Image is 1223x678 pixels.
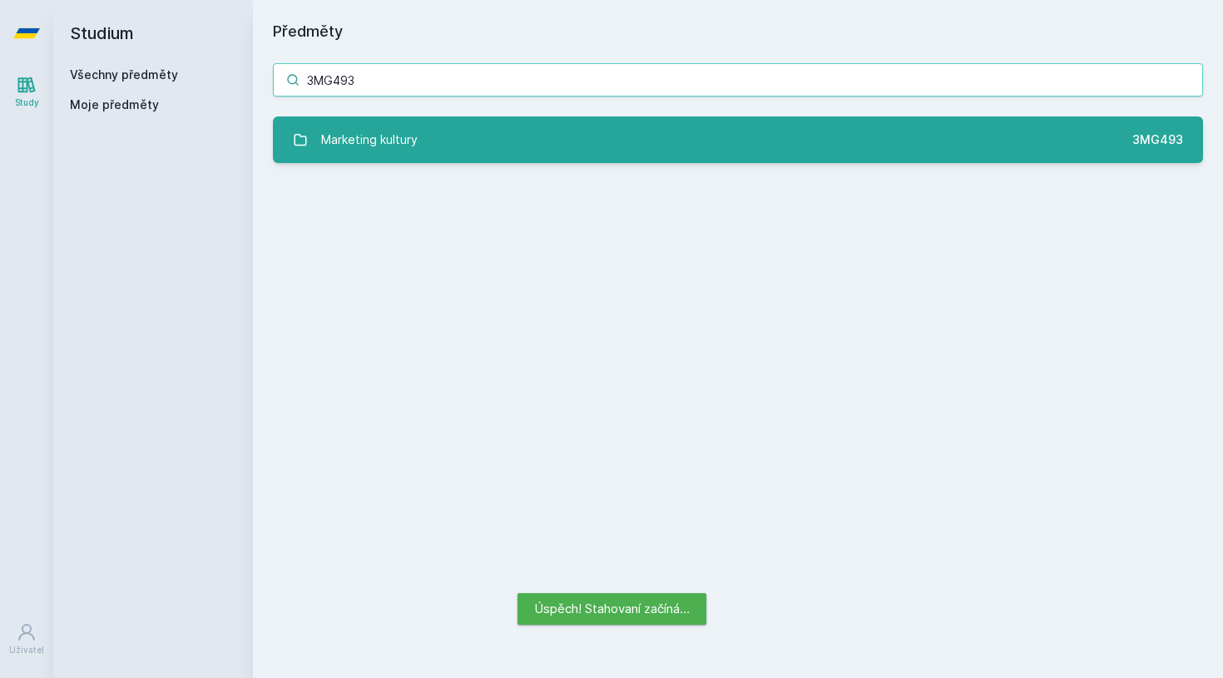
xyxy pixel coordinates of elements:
div: Uživatel [9,644,44,656]
a: Marketing kultury 3MG493 [273,116,1203,163]
div: 3MG493 [1132,131,1183,148]
h1: Předměty [273,20,1203,43]
a: Study [3,67,50,117]
div: Úspěch! Stahovaní začíná… [517,593,706,625]
a: Uživatel [3,614,50,665]
input: Název nebo ident předmětu… [273,63,1203,97]
span: Moje předměty [70,97,159,113]
div: Marketing kultury [321,123,418,156]
div: Study [15,97,39,109]
a: Všechny předměty [70,67,178,82]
